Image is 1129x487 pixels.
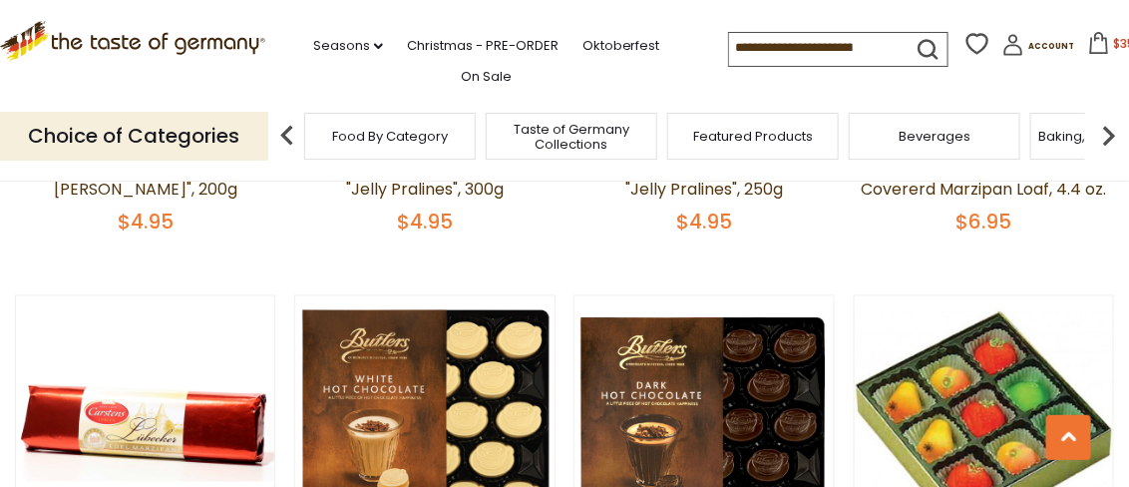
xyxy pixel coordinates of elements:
[267,116,307,156] img: previous arrow
[582,35,660,57] a: Oktoberfest
[1028,41,1074,52] span: Account
[118,209,174,237] span: $4.95
[407,35,559,57] a: Christmas - PRE-ORDER
[676,209,732,237] span: $4.95
[693,129,813,144] a: Featured Products
[899,129,970,144] a: Beverages
[492,122,651,152] a: Taste of Germany Collections
[1002,34,1074,63] a: Account
[1089,116,1129,156] img: next arrow
[461,66,512,88] a: On Sale
[397,209,453,237] span: $4.95
[332,129,448,144] a: Food By Category
[313,35,383,57] a: Seasons
[955,209,1011,237] span: $6.95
